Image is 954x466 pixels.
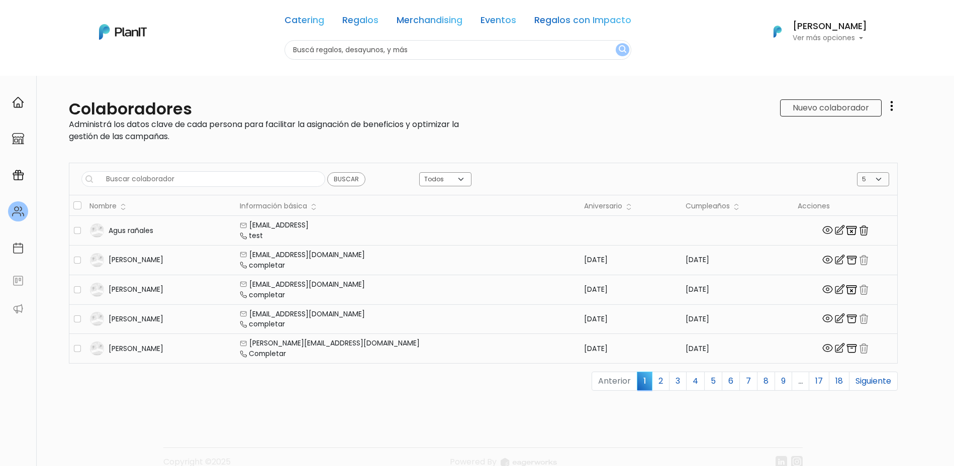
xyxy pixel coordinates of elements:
img: order_button-5429608ed2585e492019f2ec7dcef1d56f3df53fa91d3fc8c11ac3658e987a5a.svg [311,203,316,210]
img: calendar-87d922413cdce8b2cf7b7f5f62616a5cf9e4887200fb71536465627b3292af00.svg [12,242,24,254]
img: edit-cf855e39879a8d8203c68d677a38c339b8ad0aa42461e93f83e0a3a572e3437e.svg [833,283,845,295]
a: Catering [284,16,324,28]
a: Regalos [342,16,378,28]
div: Cumpleaños [686,201,790,211]
p: Ver más opciones [793,35,867,42]
a: 3 [669,372,687,391]
a: 5 [704,372,722,391]
a: 6 [722,372,740,391]
img: archive_x_mark-d98f3eba446126dd09ec17d39cade4fc50930caf8734bd50eaba690cf921fc60.svg [845,284,857,296]
img: archive-1dd707d46fd6d0a5e62449dc4488965df08e22ac9889ea1383089354dbf1b408.svg [845,342,857,355]
td: [DATE] [580,334,682,364]
img: view-f18246407a1f52050c83721396b04988c209509dc7beaf1eb88fb14978c40aeb.svg [821,342,833,354]
img: telephone-51719e0ec8bc2292ec8667fab3663f63f39fd541bc4a4980ec8b8aebf9156212.svg [240,232,247,240]
h2: Colaboradores [69,99,192,119]
img: archive_x_mark-d98f3eba446126dd09ec17d39cade4fc50930caf8734bd50eaba690cf921fc60.svg [845,224,857,237]
input: Buscar colaborador [81,171,325,187]
div: Nombre [89,201,232,211]
div: Completar [240,348,576,359]
img: delete-7a004ba9190edd5965762875531710db0e91f954252780fc34717938566f0b7a.svg [857,313,870,325]
a: 17 [809,372,829,391]
img: edit-cf855e39879a8d8203c68d677a38c339b8ad0aa42461e93f83e0a3a572e3437e.svg [833,312,845,324]
input: Buscar [327,172,365,186]
img: email-e55c09aa6c8f9f6eb5c8f3fb65cd82e5684b5d9eb5134d3f9629283c6a313748.svg [240,222,247,229]
a: Eventos [481,16,516,28]
button: PlanIt Logo [PERSON_NAME] Ver más opciones [760,19,867,45]
td: [DATE] [682,275,794,304]
img: delete-7a004ba9190edd5965762875531710db0e91f954252780fc34717938566f0b7a.svg [857,284,870,296]
img: planit_placeholder-9427b205c7ae5e9bf800e9d23d5b17a34c4c1a44177066c4629bad40f2d9547d.png [89,341,105,356]
div: test [240,230,576,241]
img: edit-cf855e39879a8d8203c68d677a38c339b8ad0aa42461e93f83e0a3a572e3437e.svg [833,254,845,266]
a: 18 [829,372,849,391]
div: Agus rañales [109,225,153,236]
div: completar [240,290,576,300]
img: campaigns-02234683943229c281be62815700db0a1741e53638e28bf9629b52c665b00959.svg [12,169,24,181]
img: archive-1dd707d46fd6d0a5e62449dc4488965df08e22ac9889ea1383089354dbf1b408.svg [845,313,857,325]
a: Siguiente [849,372,898,391]
img: email-e55c09aa6c8f9f6eb5c8f3fb65cd82e5684b5d9eb5134d3f9629283c6a313748.svg [240,251,247,258]
a: Nuevo colaborador [780,99,882,117]
div: [PERSON_NAME][EMAIL_ADDRESS][DOMAIN_NAME] [240,338,576,348]
div: Acciones [798,201,893,211]
a: 8 [757,372,775,391]
img: feedback-78b5a0c8f98aac82b08bfc38622c3050aee476f2c9584af64705fc4e61158814.svg [12,275,24,287]
td: [DATE] [580,246,682,275]
img: email-e55c09aa6c8f9f6eb5c8f3fb65cd82e5684b5d9eb5134d3f9629283c6a313748.svg [240,281,247,288]
img: three-dots-vertical-1c7d3df731e7ea6fb33cf85414993855b8c0a129241e2961993354d720c67b51.svg [886,100,898,112]
input: Buscá regalos, desayunos, y más [284,40,631,60]
img: marketplace-4ceaa7011d94191e9ded77b95e3339b90024bf715f7c57f8cf31f2d8c509eaba.svg [12,133,24,145]
img: order_button-5429608ed2585e492019f2ec7dcef1d56f3df53fa91d3fc8c11ac3658e987a5a.svg [734,203,739,210]
img: edit-cf855e39879a8d8203c68d677a38c339b8ad0aa42461e93f83e0a3a572e3437e.svg [833,342,845,354]
img: archive-1dd707d46fd6d0a5e62449dc4488965df08e22ac9889ea1383089354dbf1b408.svg [845,254,857,266]
h6: [PERSON_NAME] [793,22,867,31]
img: view-f18246407a1f52050c83721396b04988c209509dc7beaf1eb88fb14978c40aeb.svg [821,254,833,266]
img: order_button-5429608ed2585e492019f2ec7dcef1d56f3df53fa91d3fc8c11ac3658e987a5a.svg [121,203,126,210]
div: completar [240,319,576,329]
a: 2 [652,372,670,391]
img: delete-7a004ba9190edd5965762875531710db0e91f954252780fc34717938566f0b7a.svg [857,224,870,237]
td: [DATE] [682,334,794,364]
a: 9 [775,372,792,391]
img: view-f18246407a1f52050c83721396b04988c209509dc7beaf1eb88fb14978c40aeb.svg [821,283,833,295]
p: Administrá los datos clave de cada persona para facilitar la asignación de beneficios y optimizar... [69,119,484,143]
img: partners-52edf745621dab592f3b2c58e3bca9d71375a7ef29c3b500c9f145b62cc070d4.svg [12,303,24,315]
img: delete-7a004ba9190edd5965762875531710db0e91f954252780fc34717938566f0b7a.svg [857,254,870,266]
div: [PERSON_NAME] [109,314,163,324]
img: view-f18246407a1f52050c83721396b04988c209509dc7beaf1eb88fb14978c40aeb.svg [821,224,833,236]
div: [EMAIL_ADDRESS][DOMAIN_NAME] [240,279,576,290]
a: 7 [739,372,757,391]
img: search_button-432b6d5273f82d61273b3651a40e1bd1b912527efae98b1b7a1b2c0702e16a8d.svg [619,45,626,55]
div: [EMAIL_ADDRESS][DOMAIN_NAME] [240,250,576,260]
td: [DATE] [682,304,794,334]
a: Merchandising [397,16,462,28]
div: Información básica [240,201,576,211]
a: 4 [686,372,705,391]
img: PlanIt Logo [99,24,147,40]
div: [PERSON_NAME] [109,255,163,265]
img: order_button-5429608ed2585e492019f2ec7dcef1d56f3df53fa91d3fc8c11ac3658e987a5a.svg [626,203,631,210]
img: planit_placeholder-9427b205c7ae5e9bf800e9d23d5b17a34c4c1a44177066c4629bad40f2d9547d.png [89,223,105,238]
img: planit_placeholder-9427b205c7ae5e9bf800e9d23d5b17a34c4c1a44177066c4629bad40f2d9547d.png [89,282,105,297]
img: telephone-51719e0ec8bc2292ec8667fab3663f63f39fd541bc4a4980ec8b8aebf9156212.svg [240,291,247,298]
img: email-e55c09aa6c8f9f6eb5c8f3fb65cd82e5684b5d9eb5134d3f9629283c6a313748.svg [240,340,247,347]
img: planit_placeholder-9427b205c7ae5e9bf800e9d23d5b17a34c4c1a44177066c4629bad40f2d9547d.png [89,253,105,268]
img: telephone-51719e0ec8bc2292ec8667fab3663f63f39fd541bc4a4980ec8b8aebf9156212.svg [240,321,247,328]
a: Regalos con Impacto [534,16,631,28]
img: edit-cf855e39879a8d8203c68d677a38c339b8ad0aa42461e93f83e0a3a572e3437e.svg [833,224,845,236]
img: search_button-432b6d5273f82d61273b3651a40e1bd1b912527efae98b1b7a1b2c0702e16a8d.svg [77,171,93,187]
img: telephone-51719e0ec8bc2292ec8667fab3663f63f39fd541bc4a4980ec8b8aebf9156212.svg [240,351,247,358]
img: home-e721727adea9d79c4d83392d1f703f7f8bce08238fde08b1acbfd93340b81755.svg [12,96,24,108]
img: view-f18246407a1f52050c83721396b04988c209509dc7beaf1eb88fb14978c40aeb.svg [821,312,833,324]
span: 1 [637,372,652,390]
td: [DATE] [580,275,682,304]
img: email-e55c09aa6c8f9f6eb5c8f3fb65cd82e5684b5d9eb5134d3f9629283c6a313748.svg [240,310,247,317]
div: [PERSON_NAME] [109,284,163,295]
img: telephone-51719e0ec8bc2292ec8667fab3663f63f39fd541bc4a4980ec8b8aebf9156212.svg [240,262,247,269]
img: planit_placeholder-9427b205c7ae5e9bf800e9d23d5b17a34c4c1a44177066c4629bad40f2d9547d.png [89,311,105,326]
div: [EMAIL_ADDRESS][DOMAIN_NAME] [240,309,576,319]
td: [DATE] [580,304,682,334]
div: [PERSON_NAME] [109,343,163,354]
img: delete-7a004ba9190edd5965762875531710db0e91f954252780fc34717938566f0b7a.svg [857,342,870,355]
div: Aniversario [584,201,678,211]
